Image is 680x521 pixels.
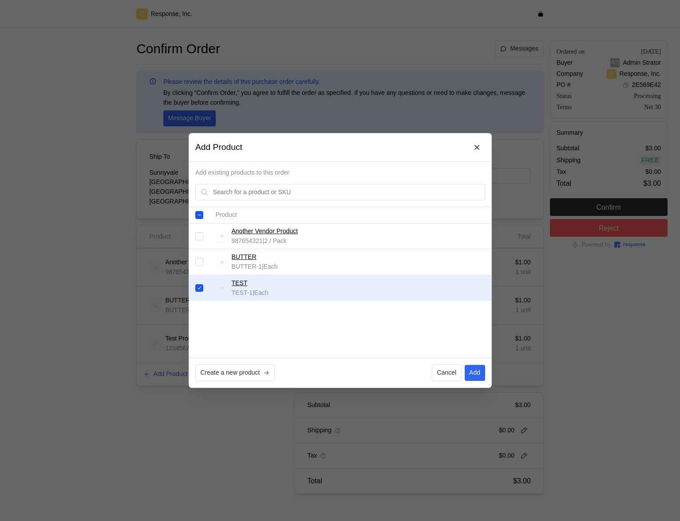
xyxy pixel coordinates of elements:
[464,365,485,381] button: Add
[215,256,228,269] img: svg%3e
[231,237,262,244] span: 987654321
[215,230,228,243] img: svg%3e
[195,211,203,219] input: Select all records
[437,368,456,378] p: Cancel
[262,263,278,270] span: | Each
[262,237,286,244] span: | 2 / Pack
[469,368,480,378] p: Add
[213,184,480,200] input: Search for a product or SKU
[215,282,228,294] img: svg%3e
[195,258,203,266] input: Select record 2
[231,252,256,262] a: BUTTER
[231,263,261,270] span: BUTTER-1
[253,289,269,296] span: | Each
[200,368,260,378] p: Create a new product
[231,278,247,288] a: TEST
[231,289,252,296] span: TEST-1
[215,210,485,220] p: Product
[432,364,462,381] button: Cancel
[195,284,203,292] input: Select record 3
[195,141,242,153] h3: Add Product
[231,227,297,236] a: Another Vendor Product
[195,232,203,240] input: Select record 1
[195,364,275,381] button: Create a new product
[195,168,485,178] p: Add existing products to this order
